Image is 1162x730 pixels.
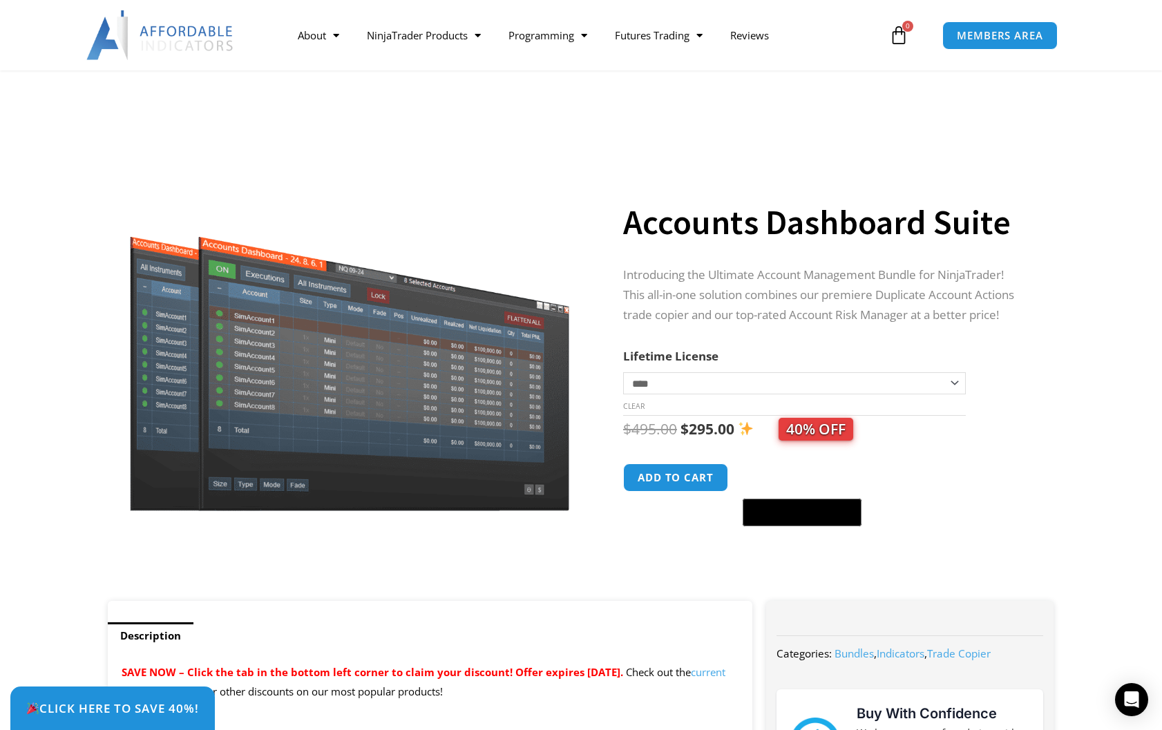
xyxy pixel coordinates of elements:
img: 🎉 [27,702,39,714]
img: ✨ [739,421,753,436]
a: NinjaTrader Products [353,19,495,51]
span: 40% OFF [779,418,853,441]
a: Indicators [877,646,924,660]
p: Introducing the Ultimate Account Management Bundle for NinjaTrader! This all-in-one solution comb... [623,265,1027,325]
span: MEMBERS AREA [957,30,1043,41]
button: Buy with GPay [743,499,861,526]
a: 🎉Click Here to save 40%! [10,686,215,730]
a: About [284,19,353,51]
h1: Accounts Dashboard Suite [623,198,1027,247]
span: 0 [902,21,913,32]
span: Click Here to save 40%! [26,702,199,714]
a: Programming [495,19,601,51]
a: Futures Trading [601,19,716,51]
img: LogoAI | Affordable Indicators – NinjaTrader [86,10,235,60]
p: Check out the page for other discounts on our most popular products! [122,663,739,702]
a: Bundles [835,646,874,660]
a: 0 [868,15,929,55]
a: Description [108,622,193,649]
a: MEMBERS AREA [942,21,1058,50]
span: $ [680,419,689,439]
label: Lifetime License [623,348,718,364]
a: Trade Copier [927,646,991,660]
span: SAVE NOW – Click the tab in the bottom left corner to claim your discount! Offer expires [DATE]. [122,665,623,679]
a: Reviews [716,19,783,51]
span: Categories: [777,646,832,660]
bdi: 495.00 [623,419,677,439]
iframe: PayPal Message 1 [623,535,1027,547]
iframe: Secure express checkout frame [740,461,864,494]
div: Open Intercom Messenger [1115,683,1148,716]
span: $ [623,419,631,439]
a: Clear options [623,401,645,411]
nav: Menu [284,19,885,51]
span: , , [835,646,991,660]
bdi: 295.00 [680,419,734,439]
button: Add to cart [623,463,728,492]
